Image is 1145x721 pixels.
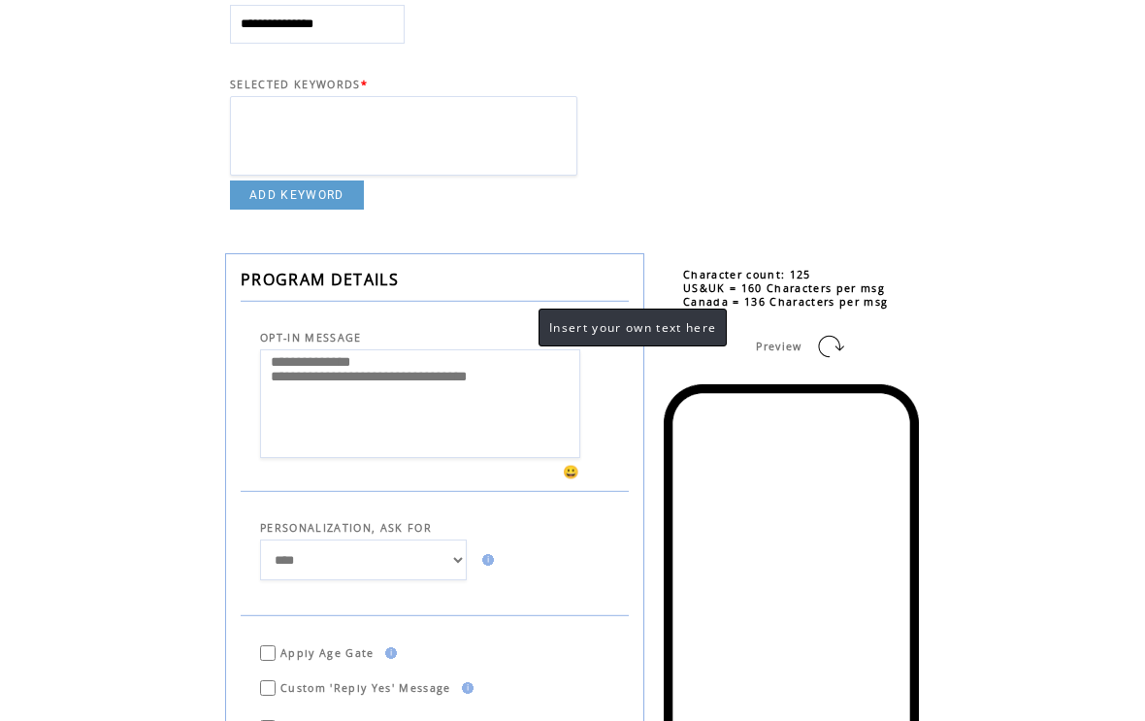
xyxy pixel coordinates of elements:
[563,463,580,480] span: 😀
[230,180,364,210] a: ADD KEYWORD
[241,269,399,290] span: PROGRAM DETAILS
[683,295,888,309] span: Canada = 136 Characters per msg
[683,281,885,295] span: US&UK = 160 Characters per msg
[476,554,494,566] img: help.gif
[379,647,397,659] img: help.gif
[280,681,451,695] span: Custom 'Reply Yes' Message
[456,682,474,694] img: help.gif
[756,340,801,353] span: Preview
[683,268,811,281] span: Character count: 125
[280,646,375,660] span: Apply Age Gate
[260,331,362,344] span: OPT-IN MESSAGE
[230,78,361,91] span: SELECTED KEYWORDS
[549,319,716,336] span: Insert your own text here
[260,521,432,535] span: PERSONALIZATION, ASK FOR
